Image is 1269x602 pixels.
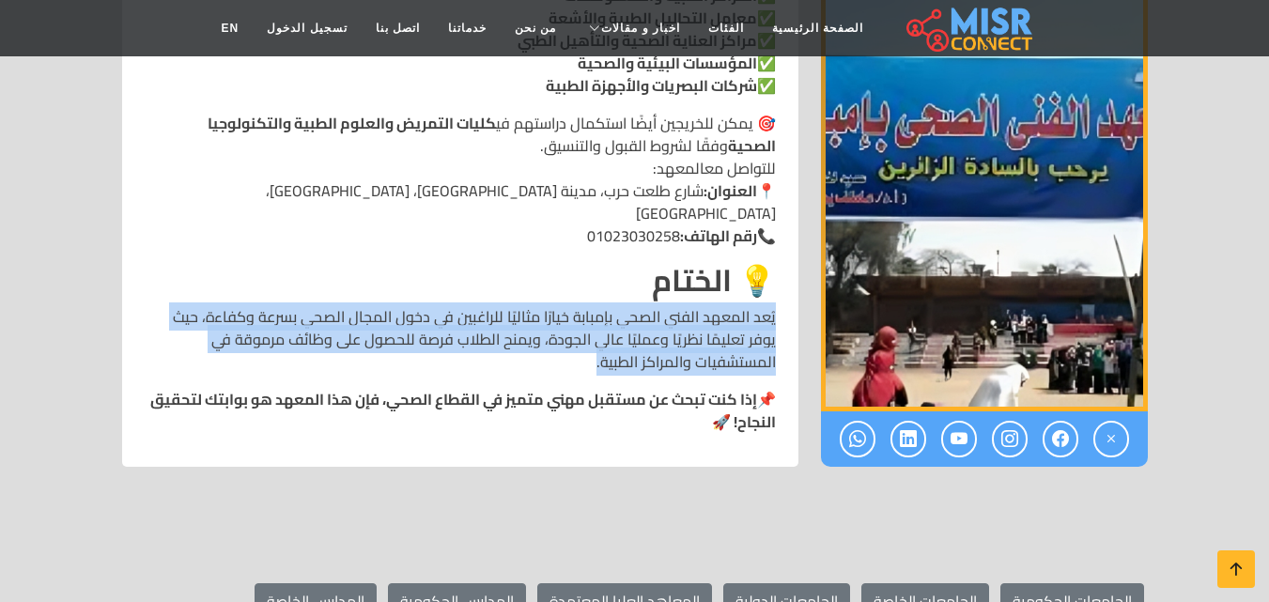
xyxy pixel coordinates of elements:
a: خدماتنا [434,10,501,46]
a: تسجيل الدخول [253,10,361,46]
strong: رقم الهاتف: [680,222,757,250]
strong: شركات البصريات والأجهزة الطبية [546,71,757,100]
a: اخبار و مقالات [570,10,694,46]
strong: كليات التمريض والعلوم الطبية والتكنولوجيا الصحية [208,109,776,160]
span: اخبار و مقالات [601,20,680,37]
a: من نحن [501,10,570,46]
a: EN [208,10,254,46]
p: 📌 [145,388,776,433]
a: الصفحة الرئيسية [758,10,877,46]
p: 🎯 يمكن للخريجين أيضًا استكمال دراستهم في وفقًا لشروط القبول والتنسيق. للتواصل معالمعهد: 📍 شارع طل... [145,112,776,247]
strong: 💡 الختام [652,252,776,308]
a: الفئات [694,10,758,46]
p: يُعد المعهد الفني الصحي بإمبابة خيارًا مثاليًا للراغبين في دخول المجال الصحي بسرعة وكفاءة، حيث يو... [145,305,776,373]
strong: إذا كنت تبحث عن مستقبل مهني متميز في القطاع الصحي، فإن هذا المعهد هو بوابتك لتحقيق النجاح! 🚀 [150,385,776,436]
strong: المؤسسات البيئية والصحية [578,49,757,77]
a: اتصل بنا [362,10,434,46]
strong: العنوان: [704,177,757,205]
img: main.misr_connect [906,5,1032,52]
